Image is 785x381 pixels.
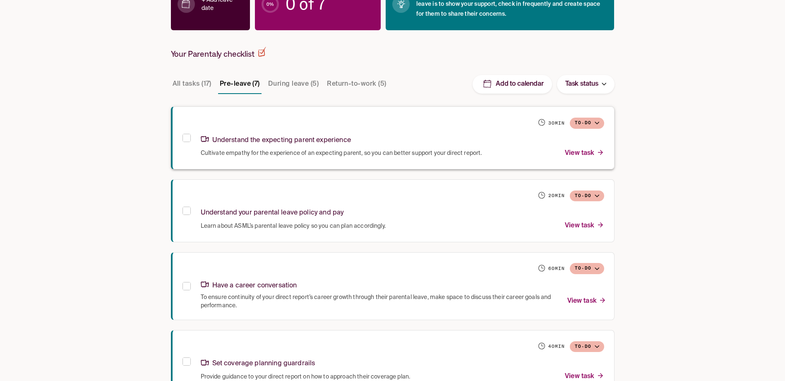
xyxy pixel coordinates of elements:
[201,280,297,292] p: Have a career conversation
[548,193,565,199] h6: 20 min
[557,75,615,94] button: Task status
[171,74,213,94] button: All tasks (17)
[473,75,552,94] button: Add to calendar
[266,74,320,94] button: During leave (5)
[548,343,565,350] h6: 40 min
[565,148,604,159] p: View task
[570,263,604,274] button: To-do
[496,80,544,89] p: Add to calendar
[201,149,482,157] span: Cultivate empathy for the experience of an expecting parent, so you can better support your direc...
[218,74,262,94] button: Pre-leave (7)
[565,220,604,231] p: View task
[565,79,598,90] p: Task status
[570,341,604,352] button: To-do
[171,74,390,94] div: Task stage tabs
[548,120,565,127] h6: 30 min
[570,190,604,202] button: To-do
[201,207,344,219] p: Understand your parental leave policy and pay
[325,74,388,94] button: Return-to-work (5)
[567,296,606,307] p: View task
[548,265,565,272] h6: 60 min
[201,135,351,146] p: Understand the expecting parent experience
[201,222,386,230] span: Learn about ASML’s parental leave policy so you can plan accordingly.
[201,293,557,310] span: To ensure continuity of your direct report’s career growth through their parental leave, make spa...
[201,358,315,369] p: Set coverage planning guardrails
[570,118,604,129] button: To-do
[171,47,266,59] h2: Your Parentaly checklist
[201,373,411,381] span: Provide guidance to your direct report on how to approach their coverage plan.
